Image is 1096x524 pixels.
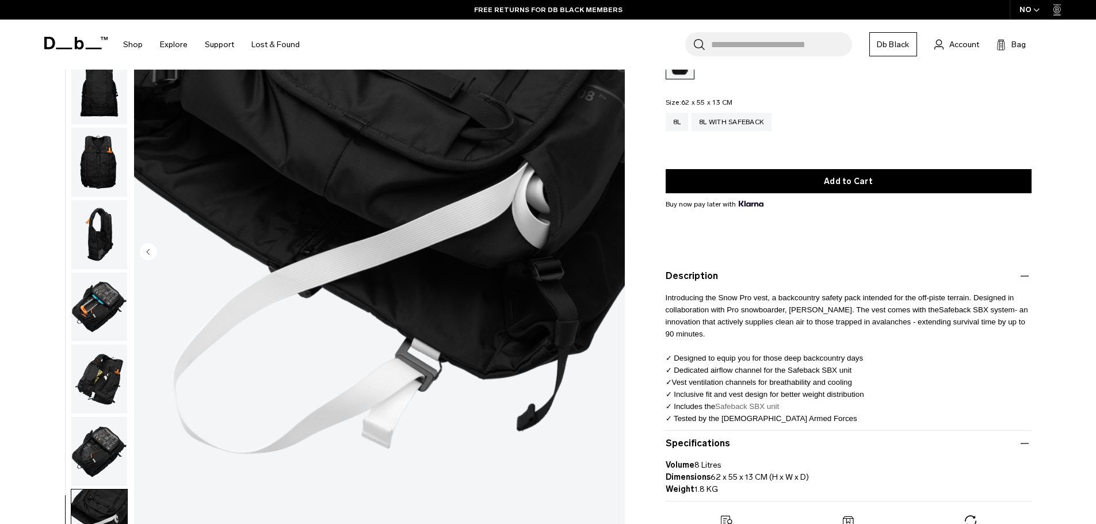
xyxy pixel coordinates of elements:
[666,450,1032,495] p: 8 Litres 62 x 55 x 13 CM (H x W x D) 1.8 KG
[666,99,733,106] legend: Size:
[666,437,1032,450] button: Specifications
[71,200,127,269] img: Snow Pro Vest 8L with Safeback
[739,201,763,206] img: {"height" => 20, "alt" => "Klarna"}
[205,24,234,65] a: Support
[666,472,711,482] strong: Dimensions
[71,55,128,125] button: Snow Pro Vest 8L with Safeback
[666,169,1032,193] button: Add to Cart
[666,199,763,209] span: Buy now pay later with
[71,127,128,197] button: Snow Pro Vest 8L with Safeback
[71,200,128,270] button: Snow Pro Vest 8L with Safeback
[666,113,689,131] a: 8L
[71,345,127,414] img: Snow Pro Vest 8L with Safeback
[715,402,779,411] a: Safeback SBX unit
[869,32,917,56] a: Db Black
[939,305,1015,314] a: Safeback SBX system
[71,417,127,486] img: Snow Pro Vest 8L with Safeback
[666,269,1032,283] button: Description
[666,293,1028,338] span: Introducing the Snow Pro vest, a backcountry safety pack intended for the off-piste terrain. Desi...
[666,460,694,470] strong: Volume
[934,37,979,51] a: Account
[71,128,127,197] img: Snow Pro Vest 8L with Safeback
[949,39,979,51] span: Account
[692,113,772,131] a: 8L with Safeback
[1011,39,1026,51] span: Bag
[71,273,127,342] img: Snow Pro Vest 8L with Safeback
[123,24,143,65] a: Shop
[140,243,157,262] button: Previous slide
[666,354,864,374] span: ✓ Designed to equip you for those deep backcountry days ✓ Dedicated airflow channel for the Safeb...
[71,344,128,414] button: Snow Pro Vest 8L with Safeback
[666,378,864,423] span: Vest ventilation channels for breathability and cooling ✓ Inclusive fit and vest design for bette...
[71,272,128,342] button: Snow Pro Vest 8L with Safeback
[666,378,672,387] span: ✓
[996,37,1026,51] button: Bag
[114,20,308,70] nav: Main Navigation
[681,98,733,106] span: 62 x 55 x 13 CM
[666,484,694,494] strong: Weight
[71,55,127,124] img: Snow Pro Vest 8L with Safeback
[71,416,128,487] button: Snow Pro Vest 8L with Safeback
[251,24,300,65] a: Lost & Found
[160,24,188,65] a: Explore
[474,5,623,15] a: FREE RETURNS FOR DB BLACK MEMBERS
